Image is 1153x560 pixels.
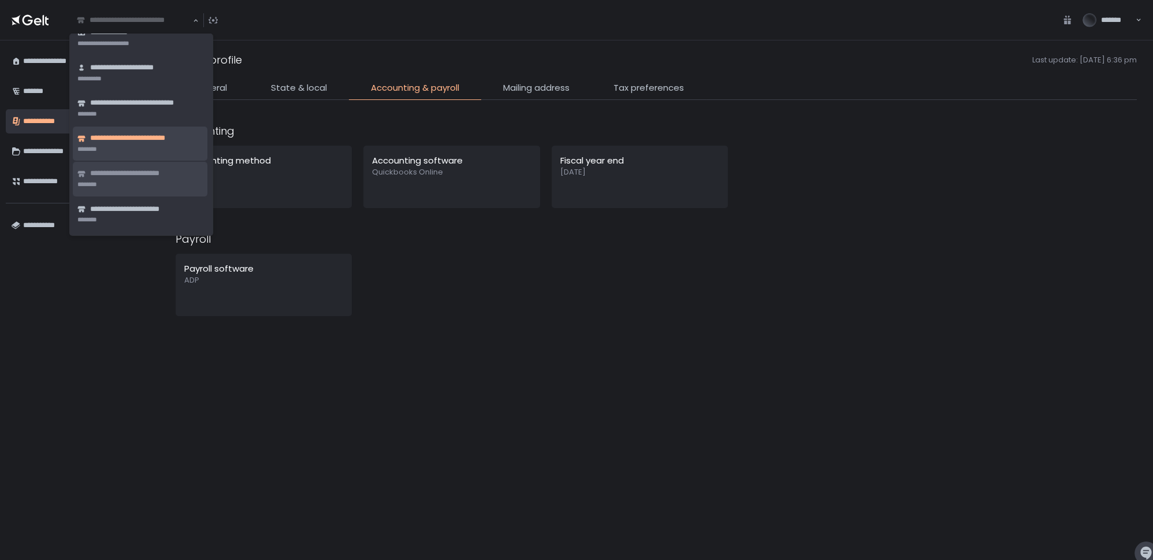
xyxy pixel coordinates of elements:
[613,81,684,95] span: Tax preferences
[188,52,242,68] h1: Tax profile
[560,167,719,177] span: [DATE]
[184,167,343,177] span: Accrual
[176,254,352,316] button: Payroll softwareADP
[176,231,728,247] div: Payroll
[372,154,463,166] span: Accounting software
[69,8,199,32] div: Search for option
[176,146,352,208] button: Accounting methodAccrual
[271,81,327,95] span: State & local
[77,14,192,26] input: Search for option
[184,154,271,166] span: Accounting method
[372,167,531,177] span: Quickbooks Online
[363,146,540,208] button: Accounting softwareQuickbooks Online
[503,81,570,95] span: Mailing address
[184,262,254,275] span: Payroll software
[247,55,1137,65] span: Last update: [DATE] 6:36 pm
[552,146,728,208] button: Fiscal year end[DATE]
[176,123,728,139] div: Accounting
[184,275,343,285] span: ADP
[560,154,624,166] span: Fiscal year end
[371,81,459,95] span: Accounting & payroll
